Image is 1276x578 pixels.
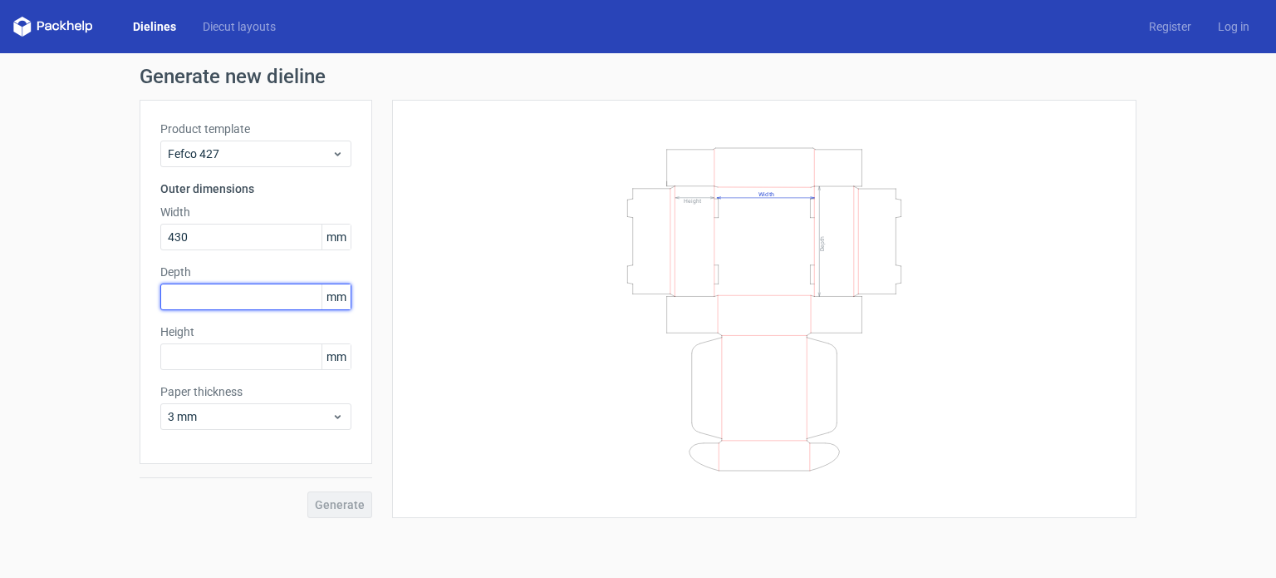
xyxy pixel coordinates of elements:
[1136,18,1205,35] a: Register
[160,121,351,137] label: Product template
[160,383,351,400] label: Paper thickness
[160,204,351,220] label: Width
[168,146,331,162] span: Fefco 427
[321,225,351,249] span: mm
[160,264,351,280] label: Depth
[758,190,774,197] text: Width
[819,235,826,250] text: Depth
[120,18,189,35] a: Dielines
[160,180,351,197] h3: Outer dimensions
[168,408,331,425] span: 3 mm
[321,284,351,309] span: mm
[140,67,1136,86] h1: Generate new dieline
[160,324,351,340] label: Height
[1205,18,1263,35] a: Log in
[189,18,289,35] a: Diecut layouts
[321,344,351,369] span: mm
[684,197,701,204] text: Height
